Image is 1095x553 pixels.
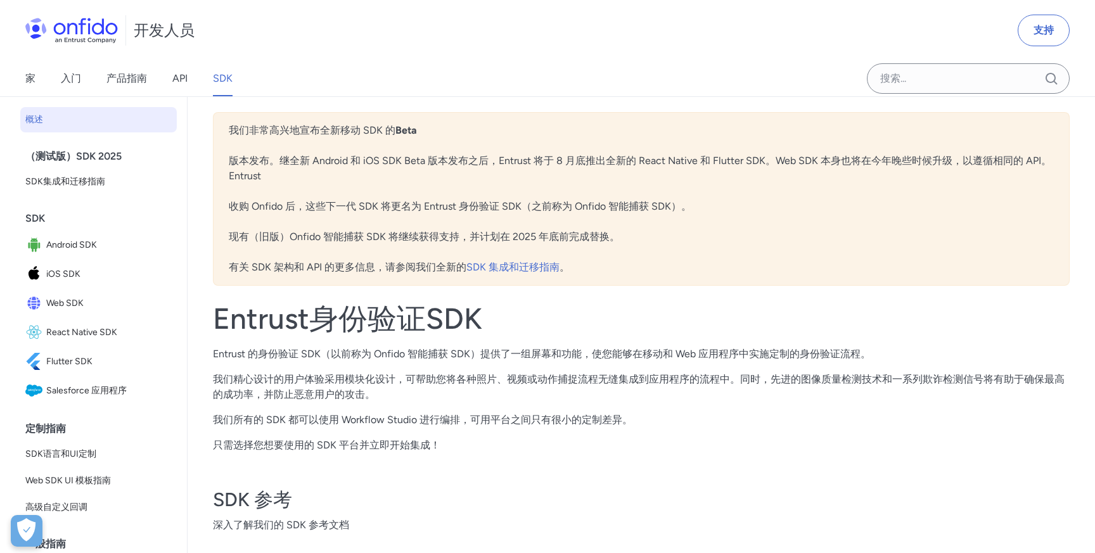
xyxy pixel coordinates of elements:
[25,114,43,125] font: 概述
[25,18,118,43] img: Onfido 标志
[1034,24,1054,36] font: 支持
[213,414,632,426] font: 我们所有的 SDK 都可以使用 Workflow Studio 进行编排，可用平台之间只有很小的定制差异。
[25,265,46,283] img: IconiOS SDK
[229,155,1051,182] font: 版本发布。继全新 Android 和 iOS SDK Beta 版本发布之后，Entrust 将于 8 月底推出全新的 React Native 和 Flutter SDK。Web SDK 本身...
[25,475,111,486] font: Web SDK UI 模板指南
[11,515,42,547] div: Cookie Preferences
[25,176,105,187] font: SDK集成和迁移指南
[134,21,195,39] font: 开发人员
[25,502,87,512] font: 高级自定义回调
[11,515,42,547] button: Open Preferences
[20,377,177,405] a: 图标Salesforce应用程序Salesforce 应用程序
[25,72,35,84] font: 家
[25,448,96,459] font: SDK语言和UI定制
[25,382,46,400] img: 图标Salesforce应用程序
[229,231,620,243] font: 现有（旧版）Onfido 智能捕获 SDK 将继续获得支持，并计划在 2025 年底前完成替换。
[213,301,482,336] font: Entrust身份验证SDK
[213,348,871,360] font: Entrust 的身份验证 SDK（以前称为 Onfido 智能捕获 SDK）提供了一组屏幕和功能，使您能够在移动和 Web 应用程序中实施定制的身份验证流程。
[20,260,177,288] a: IconiOS SDKiOS SDK
[229,261,466,273] font: 有关 SDK 架构和 API 的更多信息，请参阅我们全新的
[172,61,188,96] a: API
[213,61,233,96] a: SDK
[172,72,188,84] font: API
[1018,15,1070,46] a: 支持
[25,61,35,96] a: 家
[320,124,395,136] font: 全新移动 SDK 的
[25,212,45,224] font: SDK
[20,107,177,132] a: 概述
[25,538,66,550] font: 一般指南
[61,61,81,96] a: 入门
[213,488,292,511] font: SDK 参考
[46,269,80,279] font: iOS SDK
[25,295,46,312] img: IconWeb SDK
[20,468,177,493] a: Web SDK UI 模板指南
[20,348,177,376] a: IconFlutter SDKFlutter SDK
[25,236,46,254] img: 图标Android SDK
[20,169,177,194] a: SDK集成和迁移指南
[229,124,320,136] font: 我们非常高兴地宣布
[213,439,440,451] font: 只需选择您想要使用的 SDK 平台并立即开始集成！
[106,61,147,96] a: 产品指南
[20,319,177,346] a: IconReact Native SDKReact Native SDK
[46,327,117,338] font: React Native SDK
[46,298,84,308] font: Web SDK
[25,353,46,371] img: IconFlutter SDK
[213,72,233,84] font: SDK
[20,231,177,259] a: 图标Android SDKAndroid SDK
[867,63,1070,94] input: Onfido 搜索输入字段
[106,72,147,84] font: 产品指南
[229,200,691,212] font: 收购 Onfido 后，这些下一代 SDK 将更名为 Entrust 身份验证 SDK（之前称为 Onfido 智能捕获 SDK）。
[395,124,417,136] font: Beta
[213,519,349,531] font: 深入了解我们的 SDK 参考文档
[25,423,66,435] font: 定制指南
[25,150,122,162] font: （测试版）SDK 2025
[61,72,81,84] font: 入门
[46,356,93,367] font: Flutter SDK
[20,442,177,467] a: SDK语言和UI定制
[46,239,97,250] font: Android SDK
[20,495,177,520] a: 高级自定义回调
[25,324,46,341] img: IconReact Native SDK
[560,261,570,273] font: 。
[213,373,1065,400] font: 我们精心设计的用户体验采用模块化设计，可帮助您将各种照片、视频或动作捕捉流程无缝集成到应用程序的流程中。同时，先进的图像质量检测技术和一系列欺诈检测信号将有助于确保最高的成功率，并防止恶意用户的攻击。
[46,385,127,396] font: Salesforce 应用程序
[466,261,560,273] a: SDK 集成和迁移指南
[20,289,177,317] a: IconWeb SDKWeb SDK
